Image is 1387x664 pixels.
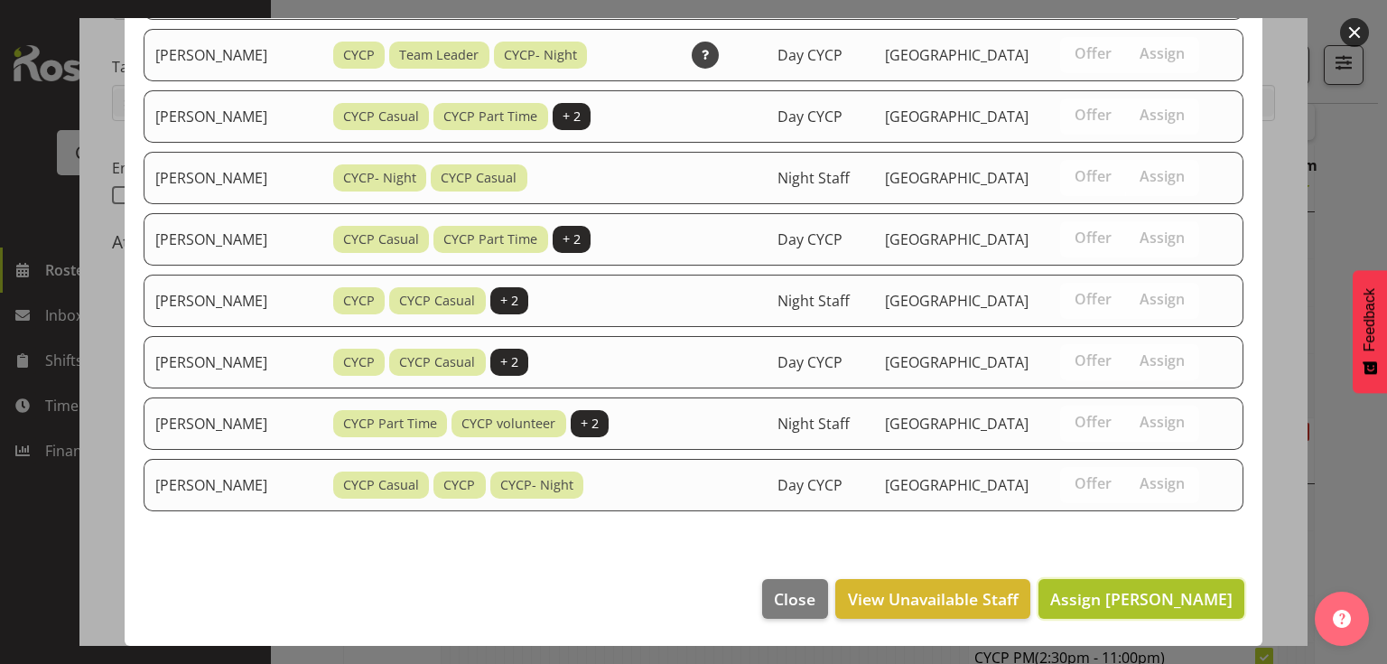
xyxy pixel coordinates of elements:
span: CYCP Casual [343,475,419,495]
span: Assign [1140,167,1185,185]
span: Offer [1075,413,1112,431]
span: Day CYCP [777,45,842,65]
span: Feedback [1362,288,1378,351]
span: [GEOGRAPHIC_DATA] [885,291,1029,311]
span: + 2 [500,291,518,311]
td: [PERSON_NAME] [144,90,322,143]
button: Feedback - Show survey [1353,270,1387,393]
span: CYCP Casual [399,352,475,372]
span: Day CYCP [777,229,842,249]
span: [GEOGRAPHIC_DATA] [885,475,1029,495]
td: [PERSON_NAME] [144,397,322,450]
td: [PERSON_NAME] [144,275,322,327]
td: [PERSON_NAME] [144,213,322,266]
span: Close [774,587,815,611]
td: [PERSON_NAME] [144,29,322,81]
span: CYCP Casual [343,229,419,249]
span: Offer [1075,106,1112,124]
span: [GEOGRAPHIC_DATA] [885,45,1029,65]
span: CYCP- Night [500,475,573,495]
span: + 2 [563,229,581,249]
span: Assign [1140,351,1185,369]
button: Assign [PERSON_NAME] [1038,579,1244,619]
span: CYCP volunteer [461,414,555,434]
span: CYCP Casual [399,291,475,311]
span: View Unavailable Staff [848,587,1019,611]
span: Offer [1075,290,1112,308]
td: [PERSON_NAME] [144,459,322,511]
span: Day CYCP [777,352,842,372]
button: View Unavailable Staff [835,579,1029,619]
span: CYCP Casual [441,168,517,188]
span: Offer [1075,474,1112,492]
span: Offer [1075,167,1112,185]
span: CYCP Part Time [443,229,537,249]
span: Assign [1140,474,1185,492]
span: CYCP [443,475,475,495]
span: CYCP- Night [504,45,577,65]
span: Assign [1140,44,1185,62]
span: CYCP Part Time [443,107,537,126]
td: [PERSON_NAME] [144,336,322,388]
span: Offer [1075,229,1112,247]
span: CYCP [343,291,375,311]
span: CYCP Part Time [343,414,437,434]
span: CYCP [343,45,375,65]
span: Day CYCP [777,107,842,126]
span: CYCP Casual [343,107,419,126]
span: CYCP- Night [343,168,416,188]
span: + 2 [563,107,581,126]
span: Team Leader [399,45,479,65]
span: Assign [1140,290,1185,308]
span: Assign [1140,229,1185,247]
span: Night Staff [777,168,850,188]
span: [GEOGRAPHIC_DATA] [885,168,1029,188]
span: Offer [1075,351,1112,369]
span: + 2 [581,414,599,434]
span: [GEOGRAPHIC_DATA] [885,352,1029,372]
span: CYCP [343,352,375,372]
span: Assign [1140,413,1185,431]
span: [GEOGRAPHIC_DATA] [885,107,1029,126]
span: Assign [PERSON_NAME] [1050,588,1233,610]
button: Close [762,579,827,619]
span: [GEOGRAPHIC_DATA] [885,414,1029,434]
img: help-xxl-2.png [1333,610,1351,628]
span: Day CYCP [777,475,842,495]
span: Offer [1075,44,1112,62]
td: [PERSON_NAME] [144,152,322,204]
span: Night Staff [777,291,850,311]
span: Night Staff [777,414,850,434]
span: + 2 [500,352,518,372]
span: Assign [1140,106,1185,124]
span: [GEOGRAPHIC_DATA] [885,229,1029,249]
